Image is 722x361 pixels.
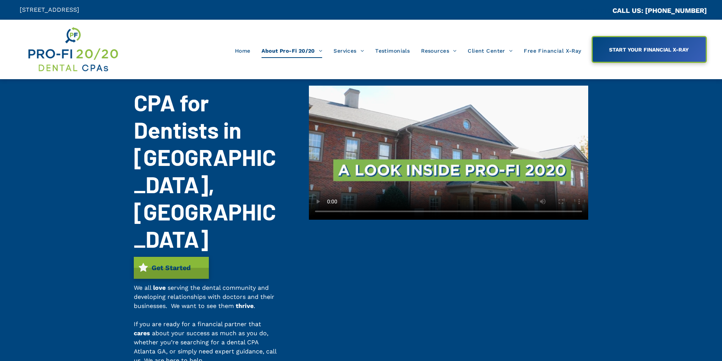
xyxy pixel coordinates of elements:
[134,89,276,252] span: CPA for Dentists in [GEOGRAPHIC_DATA], [GEOGRAPHIC_DATA]
[134,257,209,279] a: Get Started
[27,25,119,73] img: Get Dental CPA Consulting, Bookkeeping, & Bank Loans
[134,284,274,309] span: serving the dental community and developing relationships with doctors and their businesses. We w...
[606,43,691,56] span: START YOUR FINANCIAL X-RAY
[254,302,255,309] span: .
[149,260,193,275] span: Get Started
[229,44,256,58] a: Home
[518,44,587,58] a: Free Financial X-Ray
[134,330,150,337] span: cares
[134,311,137,319] span: -
[153,284,166,291] span: love
[236,302,254,309] span: thrive
[134,284,151,291] span: We all
[580,7,612,14] span: CA::CALLC
[415,44,462,58] a: Resources
[370,44,415,58] a: Testimonials
[592,36,707,63] a: START YOUR FINANCIAL X-RAY
[328,44,370,58] a: Services
[612,6,707,14] a: CALL US: [PHONE_NUMBER]
[134,320,261,328] span: If you are ready for a financial partner that
[20,6,79,13] span: [STREET_ADDRESS]
[462,44,518,58] a: Client Center
[256,44,328,58] a: About Pro-Fi 20/20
